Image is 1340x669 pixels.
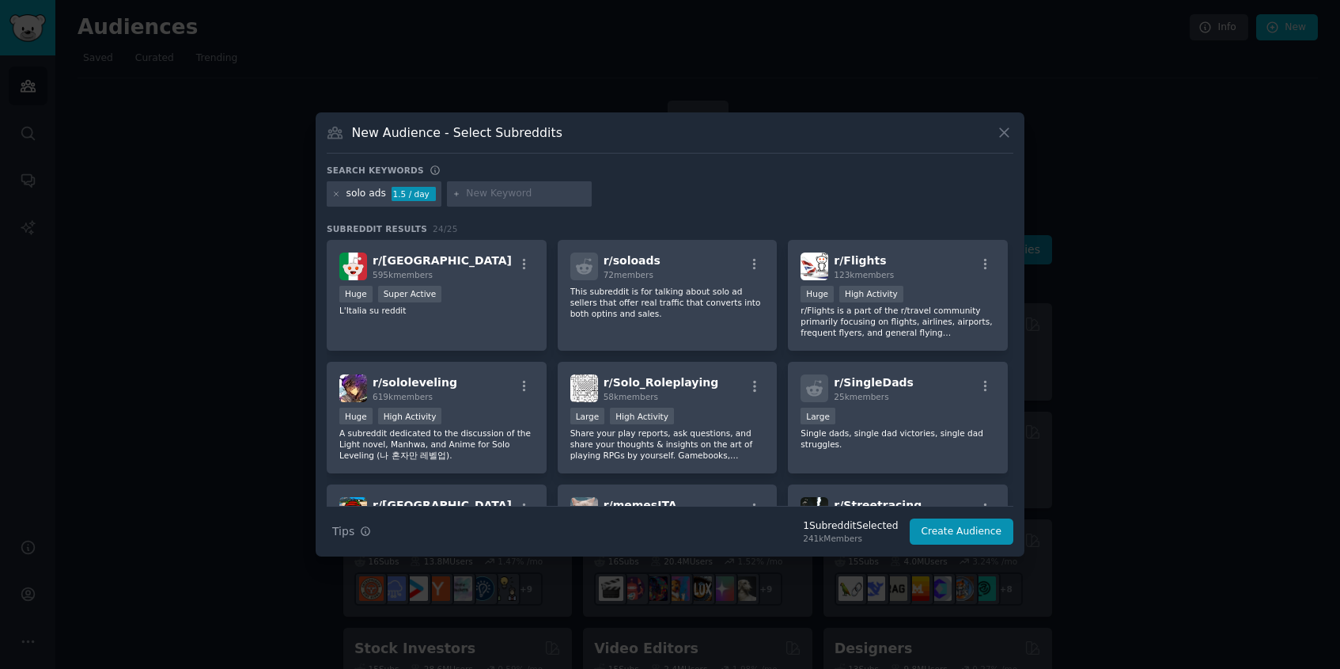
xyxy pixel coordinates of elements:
button: Tips [327,518,377,545]
span: 58k members [604,392,658,401]
div: Large [570,408,605,424]
span: r/ Solo_Roleplaying [604,376,719,389]
div: High Activity [378,408,442,424]
div: 241k Members [803,533,898,544]
p: L'Italia su reddit [339,305,534,316]
img: memesITA [570,497,598,525]
span: 123k members [834,270,894,279]
img: Streetracing [801,497,828,525]
img: Italia [339,253,367,280]
p: r/Flights is a part of the r/travel community primarily focusing on flights, airlines, airports, ... [801,305,995,338]
img: Flights [801,253,828,280]
span: r/ [GEOGRAPHIC_DATA] [373,499,512,511]
span: 72 members [604,270,653,279]
div: Huge [339,286,373,302]
span: r/ Flights [834,254,886,267]
span: Subreddit Results [327,223,427,234]
span: r/ [GEOGRAPHIC_DATA] [373,254,512,267]
div: High Activity [610,408,674,424]
span: r/ memesITA [604,499,677,511]
h3: Search keywords [327,165,424,176]
span: Tips [332,523,354,540]
span: 619k members [373,392,433,401]
input: New Keyword [466,187,586,201]
p: Share your play reports, ask questions, and share your thoughts & insights on the art of playing ... [570,428,765,461]
span: 595k members [373,270,433,279]
div: 1 Subreddit Selected [803,519,898,534]
span: r/ soloads [604,254,661,267]
div: Large [801,408,835,424]
img: italy [339,497,367,525]
div: Huge [801,286,834,302]
span: r/ sololeveling [373,376,457,389]
div: Huge [339,408,373,424]
span: r/ Streetracing [834,499,922,511]
div: 1.5 / day [392,187,436,201]
p: A subreddit dedicated to the discussion of the Light novel, Manhwa, and Anime for Solo Leveling (... [339,428,534,461]
p: Single dads, single dad victories, single dad struggles. [801,428,995,450]
span: 24 / 25 [433,224,458,234]
div: High Activity [839,286,903,302]
span: 25k members [834,392,888,401]
h3: New Audience - Select Subreddits [352,124,562,141]
img: Solo_Roleplaying [570,374,598,402]
div: Super Active [378,286,442,302]
button: Create Audience [910,519,1014,545]
div: solo ads [346,187,386,201]
p: This subreddit is for talking about solo ad sellers that offer real traffic that converts into bo... [570,286,765,319]
img: sololeveling [339,374,367,402]
span: r/ SingleDads [834,376,914,389]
